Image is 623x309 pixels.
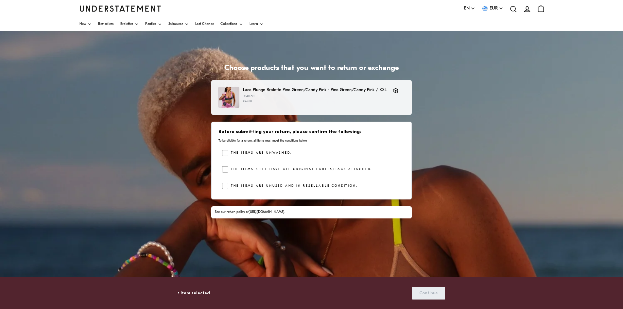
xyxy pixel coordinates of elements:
span: Bralettes [120,23,133,26]
h1: Choose products that you want to return or exchange [211,64,411,73]
span: Collections [220,23,237,26]
img: PCFL-BRA-007-158.jpg [218,87,239,108]
label: The items are unwashed. [228,150,292,156]
a: Bralettes [120,17,139,31]
label: The items are unused and in resellable condition. [228,183,357,189]
a: Swimwear [168,17,189,31]
span: EUR [490,5,498,12]
span: EN [464,5,470,12]
p: To be eligible for a return, all items must meet the conditions below. [218,139,405,143]
a: Last Chance [195,17,214,31]
span: Learn [250,23,258,26]
a: New [79,17,92,31]
span: Panties [145,23,156,26]
button: EUR [482,5,503,12]
a: Learn [250,17,264,31]
div: See our return policy at . [215,210,408,215]
a: [URL][DOMAIN_NAME] [249,210,285,214]
label: The items still have all original labels/tags attached. [228,166,372,173]
button: EN [464,5,475,12]
a: Collections [220,17,243,31]
span: Last Chance [195,23,214,26]
p: Lace Plunge Bralette Pine Green/Candy Pink - Pine Green/Candy Pink / XXL [243,87,387,94]
span: Bestsellers [98,23,113,26]
span: New [79,23,86,26]
p: €40.50 [243,94,387,104]
a: Panties [145,17,162,31]
h3: Before submitting your return, please confirm the following: [218,129,405,135]
strike: €45.00 [243,100,252,103]
span: Swimwear [168,23,183,26]
a: Understatement Homepage [79,6,161,11]
a: Bestsellers [98,17,113,31]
